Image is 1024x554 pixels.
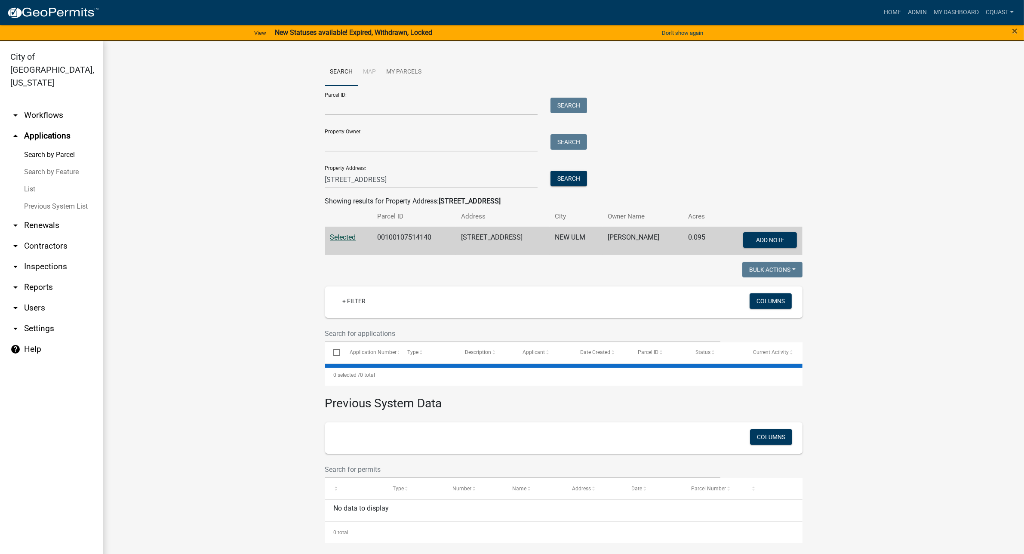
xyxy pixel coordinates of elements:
[930,4,982,21] a: My Dashboard
[572,486,591,492] span: Address
[325,500,803,521] div: No data to display
[743,232,797,248] button: Add Note
[372,206,456,227] th: Parcel ID
[333,372,360,378] span: 0 selected /
[325,196,803,206] div: Showing results for Property Address:
[330,233,356,241] a: Selected
[638,349,658,355] span: Parcel ID
[550,206,603,227] th: City
[325,342,341,363] datatable-header-cell: Select
[10,303,21,313] i: arrow_drop_down
[10,131,21,141] i: arrow_drop_up
[745,342,803,363] datatable-header-cell: Current Activity
[1012,26,1018,36] button: Close
[756,236,784,243] span: Add Note
[350,349,397,355] span: Application Number
[904,4,930,21] a: Admin
[742,262,803,277] button: Bulk Actions
[384,478,444,499] datatable-header-cell: Type
[572,342,630,363] datatable-header-cell: Date Created
[683,227,719,255] td: 0.095
[750,429,792,445] button: Columns
[399,342,457,363] datatable-header-cell: Type
[325,522,803,543] div: 0 total
[452,486,471,492] span: Number
[982,4,1017,21] a: cquast
[750,293,792,309] button: Columns
[10,241,21,251] i: arrow_drop_down
[523,349,545,355] span: Applicant
[603,227,683,255] td: [PERSON_NAME]
[439,197,501,205] strong: [STREET_ADDRESS]
[550,98,587,113] button: Search
[550,227,603,255] td: NEW ULM
[753,349,789,355] span: Current Activity
[683,478,743,499] datatable-header-cell: Parcel Number
[10,282,21,292] i: arrow_drop_down
[456,227,550,255] td: [STREET_ADDRESS]
[407,349,418,355] span: Type
[683,206,719,227] th: Acres
[393,486,404,492] span: Type
[457,342,514,363] datatable-header-cell: Description
[251,26,270,40] a: View
[623,478,683,499] datatable-header-cell: Date
[514,342,572,363] datatable-header-cell: Applicant
[10,262,21,272] i: arrow_drop_down
[603,206,683,227] th: Owner Name
[335,293,372,309] a: + Filter
[880,4,904,21] a: Home
[325,386,803,412] h3: Previous System Data
[631,486,642,492] span: Date
[1012,25,1018,37] span: ×
[275,28,432,37] strong: New Statuses available! Expired, Withdrawn, Locked
[695,349,710,355] span: Status
[691,486,726,492] span: Parcel Number
[325,58,358,86] a: Search
[465,349,491,355] span: Description
[372,227,456,255] td: 00100107514140
[381,58,427,86] a: My Parcels
[10,344,21,354] i: help
[687,342,745,363] datatable-header-cell: Status
[10,323,21,334] i: arrow_drop_down
[325,461,721,478] input: Search for permits
[504,478,564,499] datatable-header-cell: Name
[10,110,21,120] i: arrow_drop_down
[10,220,21,231] i: arrow_drop_down
[658,26,707,40] button: Don't show again
[550,134,587,150] button: Search
[512,486,526,492] span: Name
[325,364,803,386] div: 0 total
[444,478,504,499] datatable-header-cell: Number
[580,349,610,355] span: Date Created
[325,325,721,342] input: Search for applications
[550,171,587,186] button: Search
[564,478,624,499] datatable-header-cell: Address
[630,342,687,363] datatable-header-cell: Parcel ID
[456,206,550,227] th: Address
[341,342,399,363] datatable-header-cell: Application Number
